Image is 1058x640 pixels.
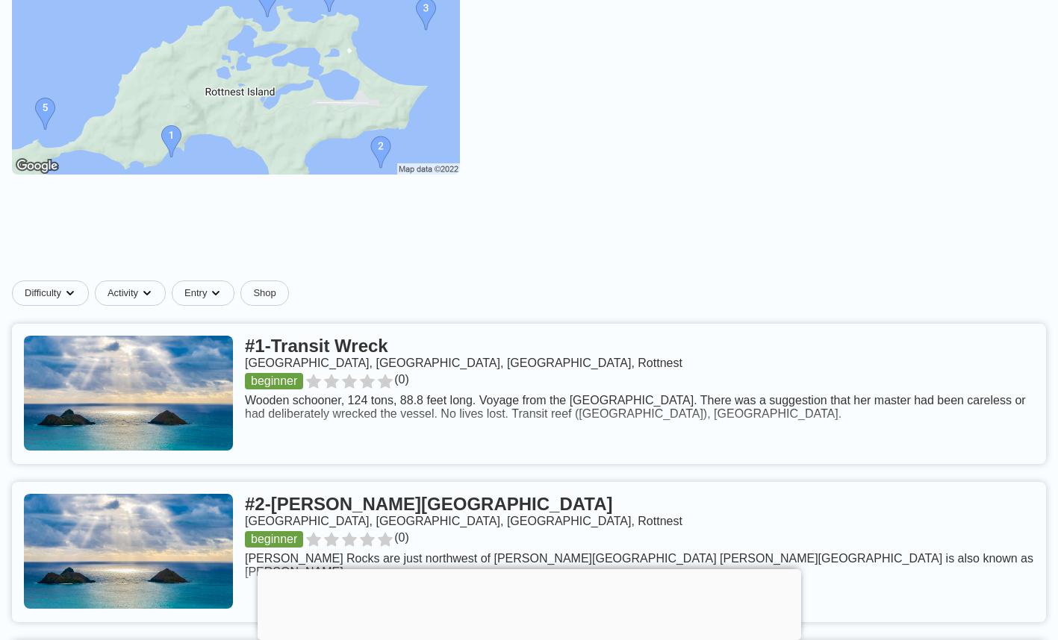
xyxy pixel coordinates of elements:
span: Activity [108,287,138,299]
button: Difficultydropdown caret [12,280,95,306]
span: Difficulty [25,287,61,299]
a: Shop [240,280,288,306]
img: dropdown caret [210,287,222,299]
span: Entry [184,287,207,299]
iframe: Advertisement [167,201,891,269]
button: Activitydropdown caret [95,280,172,306]
button: Entrydropdown caret [172,280,240,306]
iframe: Sign in with Google Dialog [751,15,1043,218]
img: dropdown caret [64,287,76,299]
img: dropdown caret [141,287,153,299]
iframe: Advertisement [258,569,801,636]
